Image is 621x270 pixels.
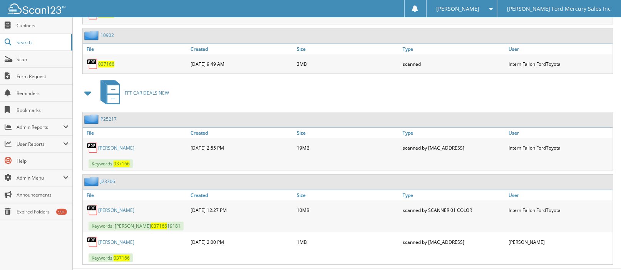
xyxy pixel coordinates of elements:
[83,190,189,200] a: File
[189,140,295,155] div: [DATE] 2:55 PM
[87,204,98,216] img: PDF.png
[114,160,130,167] span: 037166
[89,222,184,230] span: Keywords: [PERSON_NAME] 19181
[507,56,613,72] div: Intern Fallon FordToyota
[17,56,69,63] span: Scan
[507,140,613,155] div: Intern Fallon FordToyota
[17,39,67,46] span: Search
[17,208,69,215] span: Expired Folders
[295,190,401,200] a: Size
[98,61,114,67] a: 037166
[125,90,169,96] span: FFT CAR DEALS NEW
[295,128,401,138] a: Size
[401,44,507,54] a: Type
[17,107,69,113] span: Bookmarks
[96,78,169,108] a: FFT CAR DEALS NEW
[100,116,117,122] a: P25217
[89,253,133,262] span: Keywords:
[401,140,507,155] div: scanned by [MAC_ADDRESS]
[507,190,613,200] a: User
[507,234,613,250] div: [PERSON_NAME]
[17,22,69,29] span: Cabinets
[100,178,115,185] a: J23306
[56,209,67,215] div: 99+
[295,140,401,155] div: 19MB
[401,202,507,218] div: scanned by SCANNER 01 COLOR
[401,190,507,200] a: Type
[507,7,611,11] span: [PERSON_NAME] Ford Mercury Sales Inc
[8,3,65,14] img: scan123-logo-white.svg
[189,128,295,138] a: Created
[87,236,98,248] img: PDF.png
[17,124,63,130] span: Admin Reports
[114,255,130,261] span: 037166
[507,202,613,218] div: Intern Fallon FordToyota
[189,56,295,72] div: [DATE] 9:49 AM
[17,73,69,80] span: Form Request
[98,145,134,151] a: [PERSON_NAME]
[295,234,401,250] div: 1MB
[89,159,133,168] span: Keywords:
[401,128,507,138] a: Type
[87,142,98,153] img: PDF.png
[98,239,134,245] a: [PERSON_NAME]
[17,158,69,164] span: Help
[87,58,98,70] img: PDF.png
[100,32,114,38] a: 10902
[295,44,401,54] a: Size
[17,192,69,198] span: Announcements
[437,7,480,11] span: [PERSON_NAME]
[83,128,189,138] a: File
[507,44,613,54] a: User
[84,114,100,124] img: folder2.png
[17,90,69,97] span: Reminders
[507,128,613,138] a: User
[401,234,507,250] div: scanned by [MAC_ADDRESS]
[17,175,63,181] span: Admin Menu
[83,44,189,54] a: File
[189,202,295,218] div: [DATE] 12:27 PM
[98,207,134,213] a: [PERSON_NAME]
[189,44,295,54] a: Created
[84,30,100,40] img: folder2.png
[295,56,401,72] div: 3MB
[189,190,295,200] a: Created
[401,56,507,72] div: scanned
[84,177,100,186] img: folder2.png
[295,202,401,218] div: 10MB
[583,233,621,270] iframe: Chat Widget
[17,141,63,147] span: User Reports
[151,223,167,229] span: 037166
[189,234,295,250] div: [DATE] 2:00 PM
